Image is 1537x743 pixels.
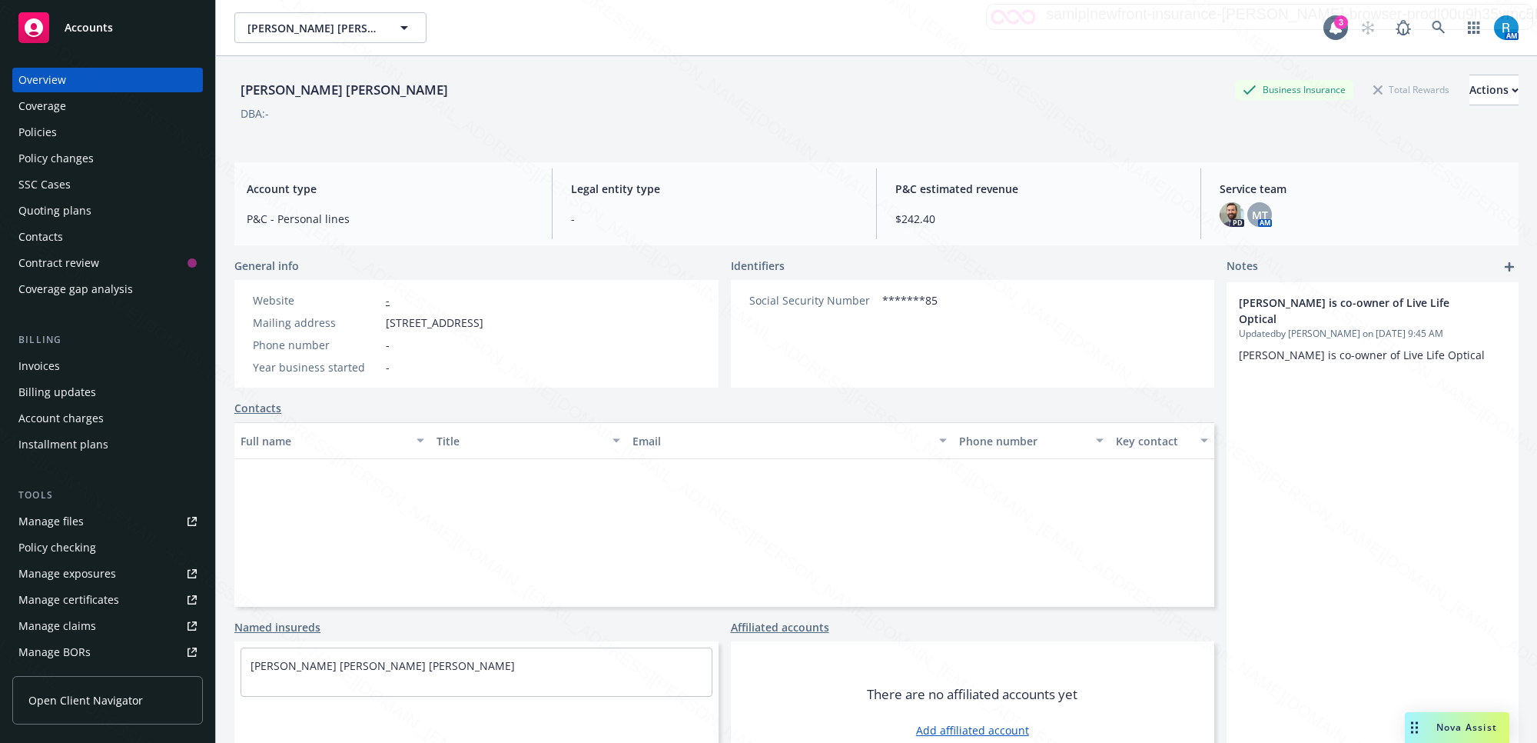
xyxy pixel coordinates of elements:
[1239,295,1466,327] span: [PERSON_NAME] is co-owner of Live Life Optical
[571,181,858,197] span: Legal entity type
[895,181,1182,197] span: P&C estimated revenue
[12,406,203,431] a: Account charges
[18,432,108,457] div: Installment plans
[1227,282,1519,375] div: [PERSON_NAME] is co-owner of Live Life OpticalUpdatedby [PERSON_NAME] on [DATE] 9:45 AM[PERSON_NA...
[12,509,203,534] a: Manage files
[12,68,203,92] a: Overview
[1239,327,1506,341] span: Updated by [PERSON_NAME] on [DATE] 9:45 AM
[1423,12,1454,43] a: Search
[1469,75,1519,105] button: Actions
[1252,207,1268,223] span: MT
[234,400,281,416] a: Contacts
[12,277,203,302] a: Coverage gap analysis
[386,293,390,308] a: -
[18,640,91,665] div: Manage BORs
[18,277,133,302] div: Coverage gap analysis
[12,488,203,503] div: Tools
[916,722,1029,738] a: Add affiliated account
[12,225,203,249] a: Contacts
[571,211,858,227] span: -
[18,535,96,560] div: Policy checking
[1220,202,1244,227] img: photo
[1334,15,1348,29] div: 3
[234,258,299,274] span: General info
[12,6,203,49] a: Accounts
[386,359,390,375] span: -
[253,315,380,331] div: Mailing address
[12,146,203,171] a: Policy changes
[12,332,203,348] div: Billing
[12,432,203,457] a: Installment plans
[18,509,84,534] div: Manage files
[18,68,66,92] div: Overview
[247,181,533,197] span: Account type
[241,105,269,122] div: DBA: -
[1239,348,1485,362] span: [PERSON_NAME] is co-owner of Live Life Optical
[18,94,66,118] div: Coverage
[18,172,71,197] div: SSC Cases
[18,354,60,378] div: Invoices
[253,292,380,308] div: Website
[1227,258,1258,276] span: Notes
[437,433,603,449] div: Title
[18,614,96,638] div: Manage claims
[12,251,203,275] a: Contract review
[386,337,390,353] span: -
[1436,721,1497,734] span: Nova Assist
[234,422,430,459] button: Full name
[18,251,99,275] div: Contract review
[749,292,876,308] div: Social Security Number
[12,561,203,586] a: Manage exposures
[731,619,829,635] a: Affiliated accounts
[253,359,380,375] div: Year business started
[18,561,116,586] div: Manage exposures
[626,422,953,459] button: Email
[18,146,94,171] div: Policy changes
[1405,712,1424,743] div: Drag to move
[12,120,203,145] a: Policies
[247,211,533,227] span: P&C - Personal lines
[241,433,407,449] div: Full name
[12,354,203,378] a: Invoices
[12,198,203,223] a: Quoting plans
[1235,80,1353,99] div: Business Insurance
[1500,258,1519,276] a: add
[18,588,119,612] div: Manage certificates
[18,225,63,249] div: Contacts
[18,120,57,145] div: Policies
[1110,422,1214,459] button: Key contact
[18,198,91,223] div: Quoting plans
[1388,12,1419,43] a: Report a Bug
[12,640,203,665] a: Manage BORs
[867,685,1077,704] span: There are no affiliated accounts yet
[12,614,203,638] a: Manage claims
[234,12,427,43] button: [PERSON_NAME] [PERSON_NAME]
[959,433,1087,449] div: Phone number
[234,80,454,100] div: [PERSON_NAME] [PERSON_NAME]
[953,422,1110,459] button: Phone number
[430,422,626,459] button: Title
[1366,80,1457,99] div: Total Rewards
[12,535,203,560] a: Policy checking
[18,380,96,405] div: Billing updates
[1116,433,1191,449] div: Key contact
[1353,12,1383,43] a: Start snowing
[12,172,203,197] a: SSC Cases
[65,22,113,34] span: Accounts
[731,258,785,274] span: Identifiers
[247,20,380,36] span: [PERSON_NAME] [PERSON_NAME]
[18,406,104,431] div: Account charges
[253,337,380,353] div: Phone number
[632,433,930,449] div: Email
[12,588,203,612] a: Manage certificates
[386,315,483,331] span: [STREET_ADDRESS]
[1459,12,1489,43] a: Switch app
[1220,181,1506,197] span: Service team
[1405,712,1509,743] button: Nova Assist
[28,692,143,708] span: Open Client Navigator
[251,658,515,673] a: [PERSON_NAME] [PERSON_NAME] [PERSON_NAME]
[895,211,1182,227] span: $242.40
[234,619,320,635] a: Named insureds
